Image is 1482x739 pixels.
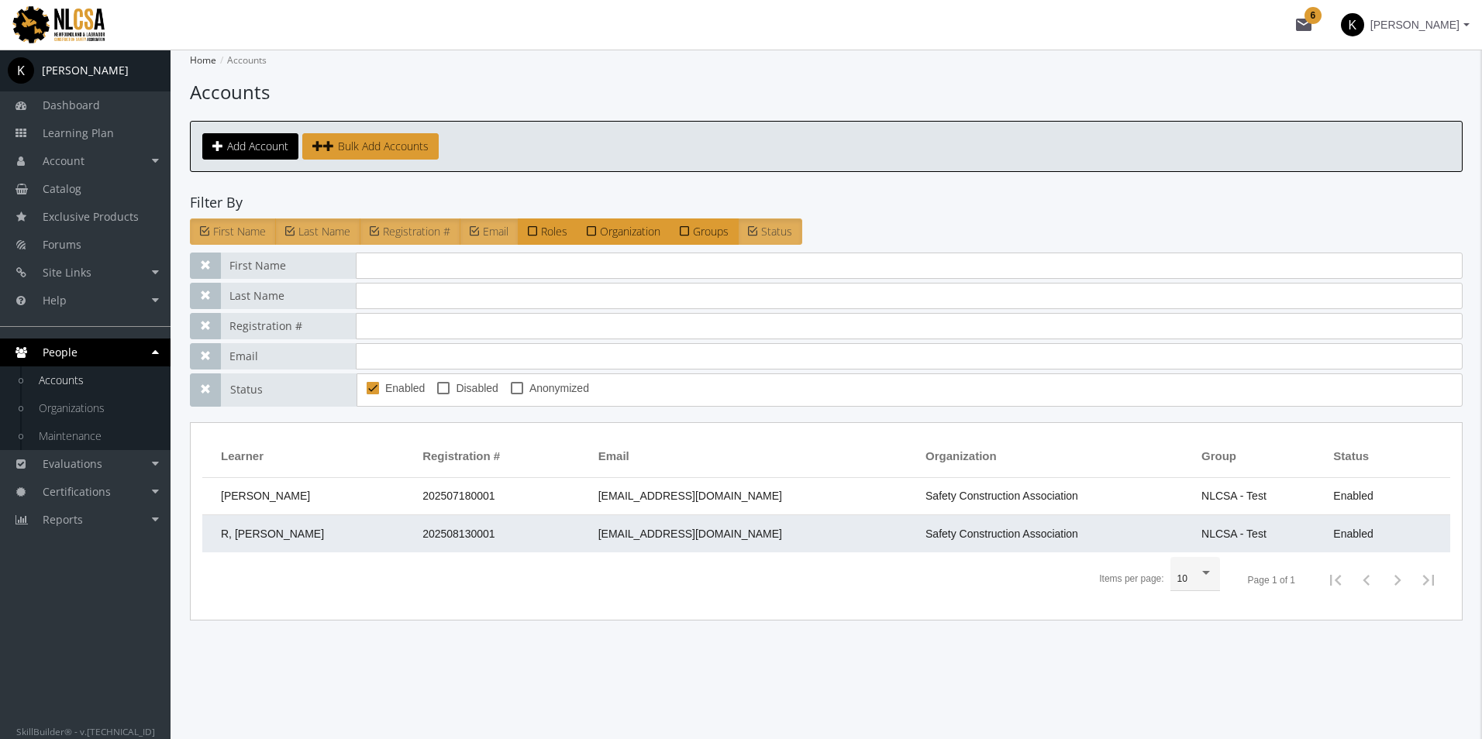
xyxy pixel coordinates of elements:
[383,224,450,239] span: Registration #
[43,237,81,252] span: Forums
[1333,448,1369,464] span: Status
[213,224,266,239] span: First Name
[23,366,171,394] a: Accounts
[422,448,514,464] div: Registration #
[1294,15,1313,34] mat-icon: mail
[422,528,495,540] span: 202508130001
[227,139,288,153] span: Add Account
[221,373,357,407] span: Status
[8,57,34,84] span: K
[1351,565,1382,596] button: Previous page
[1177,574,1213,585] mat-select: Items per page:
[761,224,792,239] span: Status
[23,394,171,422] a: Organizations
[1248,574,1295,587] div: Page 1 of 1
[693,224,729,239] span: Groups
[385,379,425,397] span: Enabled
[221,490,310,502] span: Flesher, Ken
[1333,528,1373,540] span: Enabled
[43,456,102,471] span: Evaluations
[43,125,114,140] span: Learning Plan
[483,224,508,239] span: Email
[190,53,216,67] a: Home
[1382,565,1413,596] button: Next page
[220,283,356,309] span: Last Name
[1333,448,1383,464] div: Status
[16,725,155,737] small: SkillBuilder® - v.[TECHNICAL_ID]
[43,293,67,308] span: Help
[1320,565,1351,596] button: First Page
[298,224,350,239] span: Last Name
[925,490,1078,502] span: Safety Construction Association
[43,345,78,359] span: People
[598,448,643,464] div: Email
[43,153,84,168] span: Account
[220,343,356,369] span: Email
[338,139,429,153] span: Bulk Add Accounts
[1201,448,1236,464] span: Group
[541,224,567,239] span: Roles
[43,98,100,112] span: Dashboard
[221,448,264,464] span: Learner
[42,63,129,78] div: [PERSON_NAME]
[1413,565,1444,596] button: Last page
[23,422,171,450] a: Maintenance
[422,448,500,464] span: Registration #
[43,181,81,196] span: Catalog
[456,379,498,397] span: Disabled
[221,448,277,464] div: Learner
[1201,490,1267,502] span: NLCSA - Test
[302,133,439,160] a: Bulk Add Accounts
[598,490,782,502] span: kflesher@basecorp.com
[190,195,1463,211] h4: Filter By
[529,379,589,397] span: Anonymized
[1201,528,1267,540] span: NLCSA - Test
[925,528,1078,540] span: Safety Construction Association
[43,265,91,280] span: Site Links
[190,79,1463,105] h1: Accounts
[1177,573,1187,584] span: 10
[220,253,356,279] span: First Name
[216,50,267,71] li: Accounts
[598,528,782,540] span: harryramchandani@hotmail.com
[1341,13,1364,36] span: K
[600,224,660,239] span: Organization
[43,484,111,499] span: Certifications
[43,209,139,224] span: Exclusive Products
[1370,11,1460,39] span: [PERSON_NAME]
[43,512,83,527] span: Reports
[925,448,997,464] span: Organization
[221,528,324,540] span: R, Harry
[1099,572,1163,586] div: Items per page:
[1333,490,1373,502] span: Enabled
[598,448,629,464] span: Email
[925,448,1011,464] div: Organization
[422,490,495,502] span: 202507180001
[220,313,356,339] span: Registration #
